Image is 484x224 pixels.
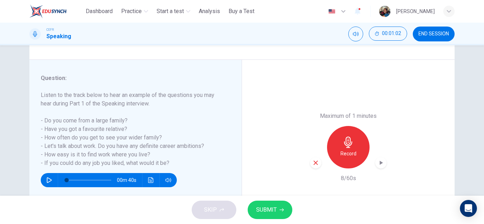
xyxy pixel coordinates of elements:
h6: 8/60s [341,174,356,183]
span: 00:01:02 [382,31,401,36]
h6: Maximum of 1 minutes [320,112,377,120]
img: Profile picture [379,6,390,17]
img: ELTC logo [29,4,67,18]
button: 00:01:02 [369,27,407,41]
span: Dashboard [86,7,113,16]
h6: Listen to the track below to hear an example of the questions you may hear during Part 1 of the S... [41,91,222,167]
img: en [327,9,336,14]
span: END SESSION [418,31,449,37]
span: Start a test [157,7,184,16]
button: Click to see the audio transcription [145,173,157,187]
div: Mute [348,27,363,41]
span: Practice [121,7,142,16]
button: SUBMIT [248,201,292,219]
h6: Record [341,149,356,158]
span: CEFR [46,27,54,32]
a: ELTC logo [29,4,83,18]
div: Open Intercom Messenger [460,200,477,217]
button: END SESSION [413,27,455,41]
span: Buy a Test [229,7,254,16]
button: Record [327,126,370,168]
button: Start a test [154,5,193,18]
button: Analysis [196,5,223,18]
span: SUBMIT [256,205,277,215]
button: Dashboard [83,5,116,18]
button: Buy a Test [226,5,257,18]
h1: Speaking [46,32,71,41]
span: 00m 40s [117,173,142,187]
span: Analysis [199,7,220,16]
h6: Question : [41,74,222,82]
div: [PERSON_NAME] [396,7,435,16]
button: Practice [118,5,151,18]
div: Hide [369,27,407,41]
